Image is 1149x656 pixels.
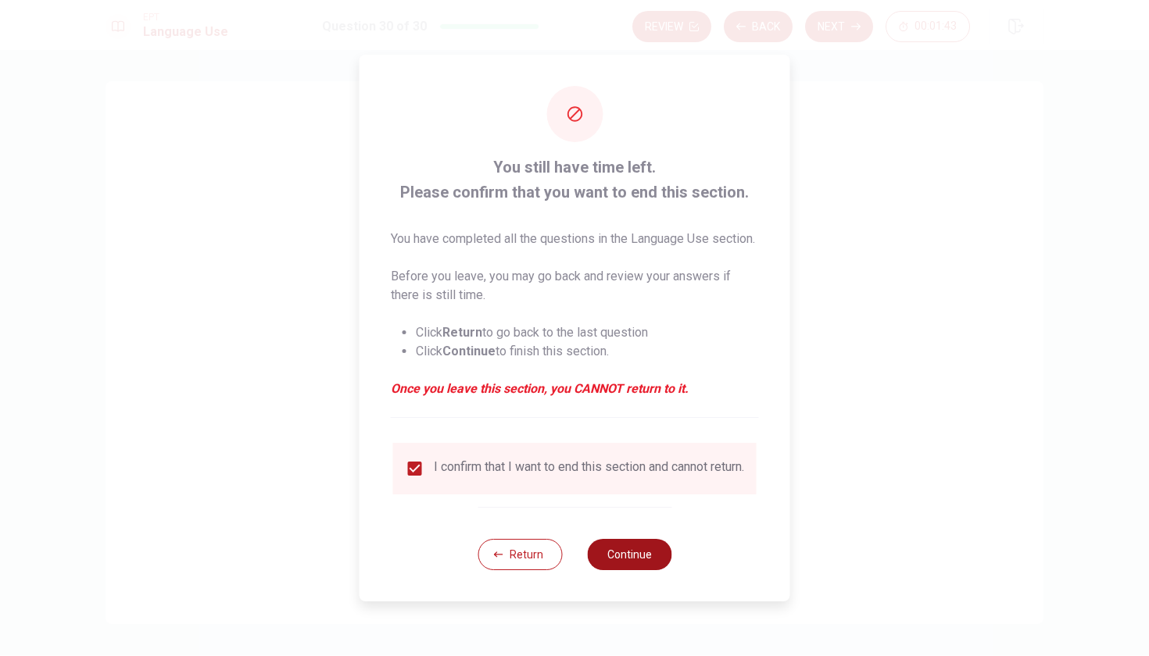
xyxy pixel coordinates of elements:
button: Continue [587,539,671,570]
p: Before you leave, you may go back and review your answers if there is still time. [391,267,759,305]
li: Click to finish this section. [416,342,759,361]
strong: Return [442,325,482,340]
strong: Continue [442,344,496,358]
em: Once you leave this section, you CANNOT return to it. [391,380,759,398]
p: You have completed all the questions in the Language Use section. [391,230,759,248]
span: You still have time left. Please confirm that you want to end this section. [391,155,759,205]
li: Click to go back to the last question [416,323,759,342]
div: I confirm that I want to end this section and cannot return. [434,459,744,478]
button: Return [478,539,562,570]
